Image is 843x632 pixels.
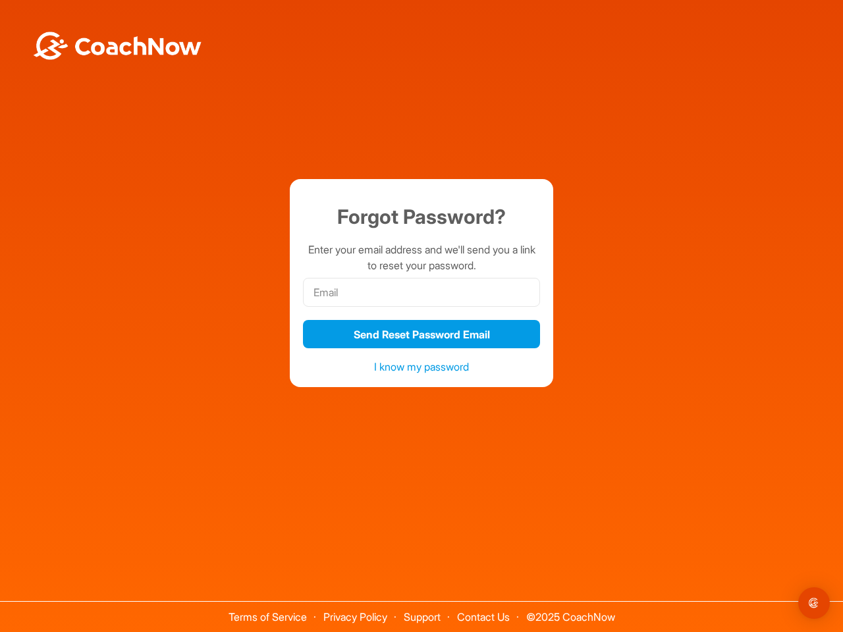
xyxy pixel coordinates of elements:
a: I know my password [374,360,469,373]
a: Contact Us [457,610,510,623]
input: Email [303,278,540,307]
a: Terms of Service [229,610,307,623]
div: Open Intercom Messenger [798,587,830,619]
p: Enter your email address and we'll send you a link to reset your password. [303,242,540,273]
span: © 2025 CoachNow [520,602,622,622]
img: BwLJSsUCoWCh5upNqxVrqldRgqLPVwmV24tXu5FoVAoFEpwwqQ3VIfuoInZCoVCoTD4vwADAC3ZFMkVEQFDAAAAAElFTkSuQmCC [32,32,203,60]
h1: Forgot Password? [303,202,540,232]
a: Privacy Policy [323,610,387,623]
button: Send Reset Password Email [303,320,540,348]
a: Support [404,610,441,623]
